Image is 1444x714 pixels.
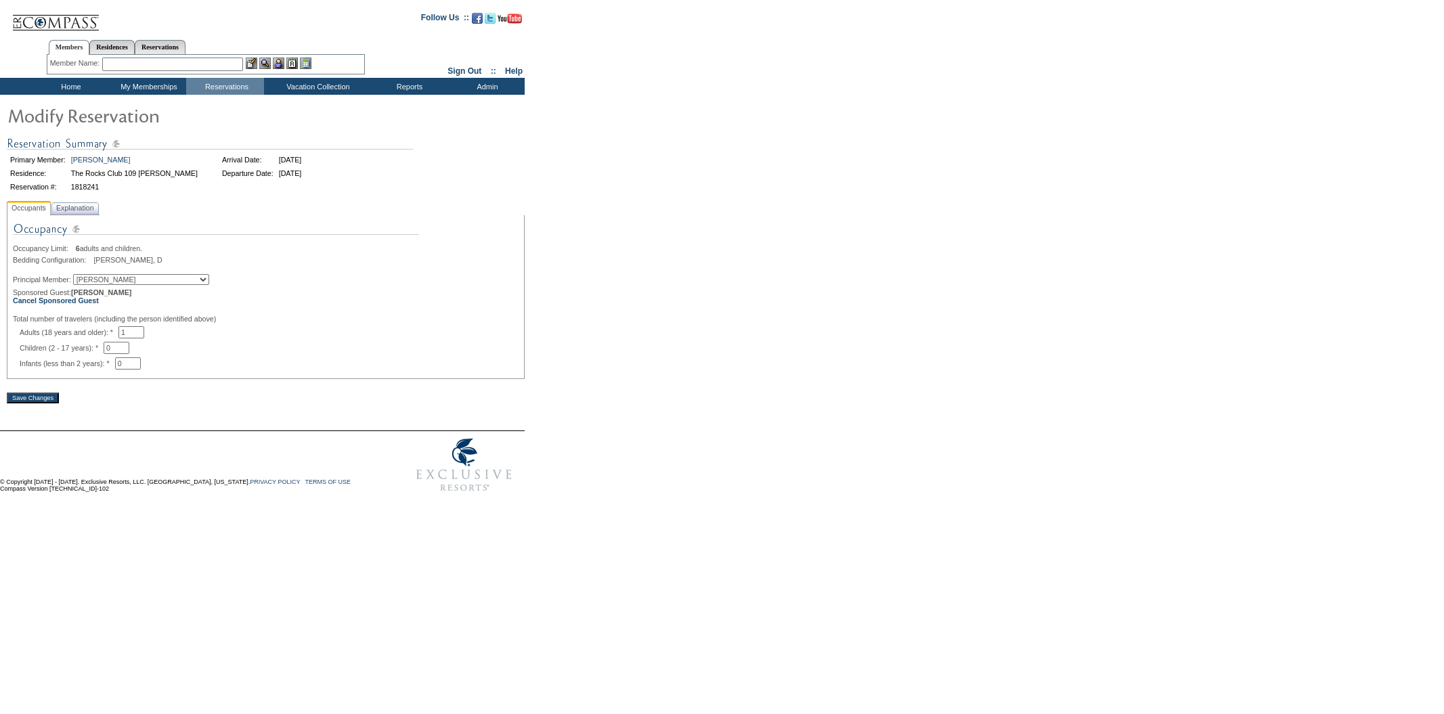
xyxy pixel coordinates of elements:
td: [DATE] [277,167,304,179]
span: Occupancy Limit: [13,244,74,252]
a: Reservations [135,40,185,54]
img: Become our fan on Facebook [472,13,483,24]
a: PRIVACY POLICY [250,478,300,485]
span: Principal Member: [13,275,71,284]
img: Occupancy [13,221,419,244]
td: Reports [369,78,447,95]
img: Reservations [286,58,298,69]
div: adults and children. [13,244,519,252]
img: Compass Home [12,3,100,31]
a: [PERSON_NAME] [71,156,131,164]
td: 1818241 [69,181,200,193]
td: Admin [447,78,525,95]
a: TERMS OF USE [305,478,351,485]
a: Subscribe to our YouTube Channel [498,17,522,25]
span: Explanation [53,201,97,215]
img: Exclusive Resorts [403,431,525,499]
a: Sign Out [447,66,481,76]
span: [PERSON_NAME] [71,288,131,296]
td: The Rocks Club 109 [PERSON_NAME] [69,167,200,179]
input: Save Changes [7,393,59,403]
td: Residence: [8,167,68,179]
img: b_calculator.gif [300,58,311,69]
span: Adults (18 years and older): * [20,328,118,336]
td: Reservation #: [8,181,68,193]
a: Help [505,66,523,76]
td: Follow Us :: [421,12,469,28]
span: Infants (less than 2 years): * [20,359,115,367]
a: Follow us on Twitter [485,17,496,25]
img: Modify Reservation [7,102,278,129]
td: Vacation Collection [264,78,369,95]
span: [PERSON_NAME], D [93,256,162,264]
img: Subscribe to our YouTube Channel [498,14,522,24]
td: My Memberships [108,78,186,95]
a: Residences [89,40,135,54]
div: Member Name: [50,58,102,69]
td: Reservations [186,78,264,95]
td: Home [30,78,108,95]
td: Arrival Date: [220,154,276,166]
td: [DATE] [277,154,304,166]
span: 6 [76,244,80,252]
span: Bedding Configuration: [13,256,91,264]
div: Total number of travelers (including the person identified above) [13,315,519,323]
img: Follow us on Twitter [485,13,496,24]
span: Occupants [9,201,49,215]
a: Members [49,40,90,55]
span: :: [491,66,496,76]
a: Cancel Sponsored Guest [13,296,99,305]
a: Become our fan on Facebook [472,17,483,25]
span: Children (2 - 17 years): * [20,344,104,352]
img: Impersonate [273,58,284,69]
img: View [259,58,271,69]
img: Reservation Summary [7,135,413,152]
td: Departure Date: [220,167,276,179]
td: Primary Member: [8,154,68,166]
img: b_edit.gif [246,58,257,69]
div: Sponsored Guest: [13,288,519,305]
